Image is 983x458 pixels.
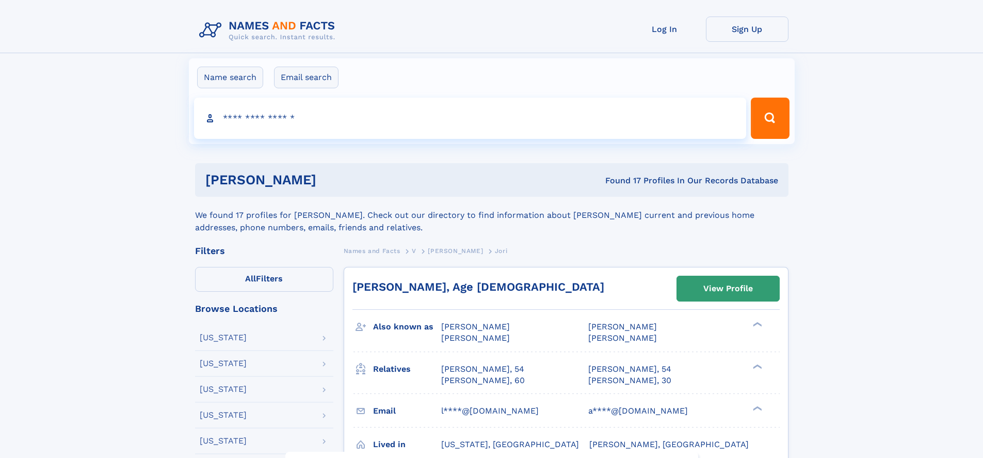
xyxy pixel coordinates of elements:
input: search input [194,98,747,139]
a: [PERSON_NAME], 54 [441,364,524,375]
div: [US_STATE] [200,385,247,393]
span: [PERSON_NAME] [428,247,483,255]
h3: Lived in [373,436,441,453]
h1: [PERSON_NAME] [205,173,461,186]
span: [PERSON_NAME] [441,333,510,343]
span: [PERSON_NAME] [588,333,657,343]
h3: Relatives [373,360,441,378]
div: Found 17 Profiles In Our Records Database [461,175,778,186]
h3: Email [373,402,441,420]
img: Logo Names and Facts [195,17,344,44]
label: Email search [274,67,339,88]
div: View Profile [703,277,753,301]
a: [PERSON_NAME], 30 [588,375,671,386]
div: [US_STATE] [200,334,247,342]
div: ❯ [750,405,763,412]
a: Sign Up [706,17,788,42]
div: [US_STATE] [200,411,247,419]
a: [PERSON_NAME], Age [DEMOGRAPHIC_DATA] [352,280,604,293]
div: [US_STATE] [200,437,247,445]
div: ❯ [750,363,763,370]
div: We found 17 profiles for [PERSON_NAME]. Check out our directory to find information about [PERSON... [195,197,788,234]
span: V [412,247,416,255]
span: [US_STATE], [GEOGRAPHIC_DATA] [441,439,579,449]
button: Search Button [751,98,789,139]
a: Log In [623,17,706,42]
span: Jori [495,247,507,255]
a: View Profile [677,276,779,301]
a: [PERSON_NAME] [428,244,483,257]
span: [PERSON_NAME] [588,322,657,331]
span: [PERSON_NAME], [GEOGRAPHIC_DATA] [589,439,749,449]
span: All [245,274,256,283]
a: [PERSON_NAME], 54 [588,364,671,375]
a: [PERSON_NAME], 60 [441,375,525,386]
div: ❯ [750,321,763,328]
div: Browse Locations [195,304,333,313]
label: Filters [195,267,333,292]
h3: Also known as [373,318,441,336]
label: Name search [197,67,263,88]
span: [PERSON_NAME] [441,322,510,331]
a: Names and Facts [344,244,400,257]
div: Filters [195,246,333,256]
div: [US_STATE] [200,359,247,368]
a: V [412,244,416,257]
